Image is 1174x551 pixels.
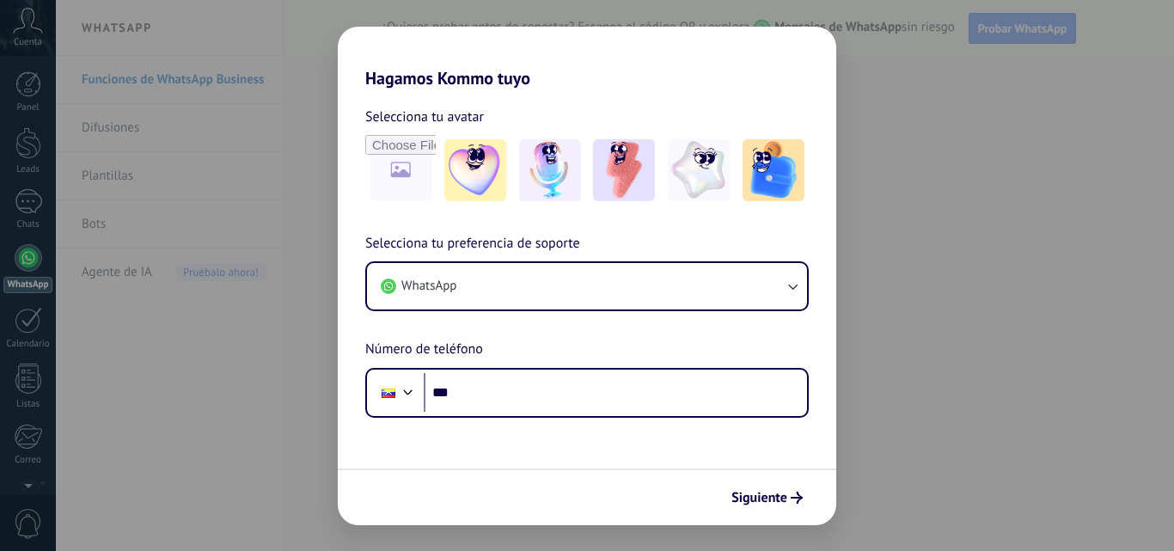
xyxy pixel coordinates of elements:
[593,139,655,201] img: -3.jpeg
[731,492,787,504] span: Siguiente
[338,27,836,89] h2: Hagamos Kommo tuyo
[401,278,456,295] span: WhatsApp
[367,263,807,309] button: WhatsApp
[724,483,810,512] button: Siguiente
[743,139,804,201] img: -5.jpeg
[365,233,580,255] span: Selecciona tu preferencia de soporte
[668,139,730,201] img: -4.jpeg
[519,139,581,201] img: -2.jpeg
[365,106,484,128] span: Selecciona tu avatar
[365,339,483,361] span: Número de teléfono
[444,139,506,201] img: -1.jpeg
[372,375,405,411] div: Venezuela: + 58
